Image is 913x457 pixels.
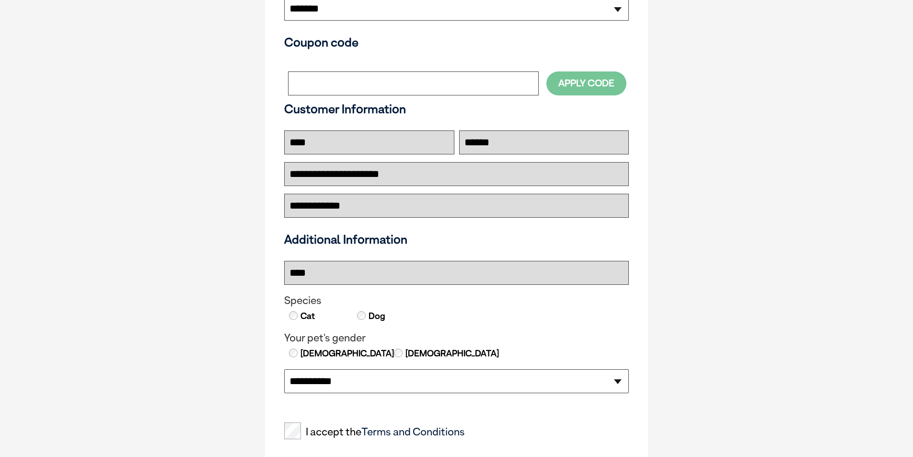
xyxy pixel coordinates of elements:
[284,422,301,439] input: I accept theTerms and Conditions
[284,294,629,307] legend: Species
[284,102,629,116] h3: Customer Information
[284,332,629,344] legend: Your pet's gender
[546,71,626,95] button: Apply Code
[284,35,629,49] h3: Coupon code
[284,426,465,438] label: I accept the
[280,232,633,246] h3: Additional Information
[361,425,465,438] a: Terms and Conditions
